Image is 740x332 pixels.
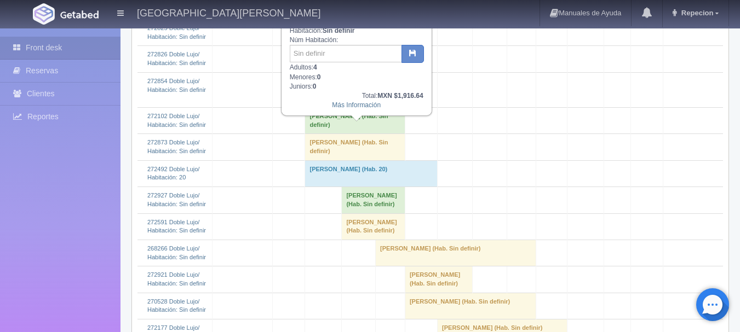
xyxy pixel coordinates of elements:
a: 268266 Doble Lujo/Habitación: Sin definir [147,245,206,260]
a: 272927 Doble Lujo/Habitación: Sin definir [147,192,206,207]
td: [PERSON_NAME] (Hab. 20) [305,160,438,187]
td: [PERSON_NAME] (Hab. Sin definir) [376,240,536,266]
a: 272826 Doble Lujo/Habitación: Sin definir [147,51,206,66]
h4: [GEOGRAPHIC_DATA][PERSON_NAME] [137,5,320,19]
span: Repecion [679,9,714,17]
b: Sin definir [323,27,355,34]
a: 272854 Doble Lujo/Habitación: Sin definir [147,78,206,93]
td: [PERSON_NAME] (Hab. Sin definir) [305,134,405,160]
img: Getabed [33,3,55,25]
a: Más Información [332,101,381,109]
b: 4 [313,63,317,71]
td: [PERSON_NAME] (Hab. Sin definir) [405,293,536,319]
td: [PERSON_NAME] (Hab. Sin definir) [342,213,405,240]
a: 272921 Doble Lujo/Habitación: Sin definir [147,271,206,287]
b: 0 [317,73,321,81]
td: [PERSON_NAME] (Hab. Sin definir) [342,187,405,213]
td: [PERSON_NAME] (Hab. Sin definir) [305,107,405,133]
img: Getabed [60,10,99,19]
b: 0 [313,83,317,90]
a: 272873 Doble Lujo/Habitación: Sin definir [147,139,206,154]
a: 272102 Doble Lujo/Habitación: Sin definir [147,113,206,128]
a: 272591 Doble Lujo/Habitación: Sin definir [147,219,206,234]
a: 270528 Doble Lujo/Habitación: Sin definir [147,298,206,313]
a: 272492 Doble Lujo/Habitación: 20 [147,166,199,181]
input: Sin definir [290,45,402,62]
b: MXN $1,916.64 [377,92,423,100]
div: Fechas: Habitación: Núm Habitación: Adultos: Menores: Juniors: [282,2,431,115]
a: 272825 Doble Lujo/Habitación: Sin definir [147,25,206,40]
td: [PERSON_NAME] (Hab. Sin definir) [405,266,473,293]
div: Total: [290,91,423,101]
